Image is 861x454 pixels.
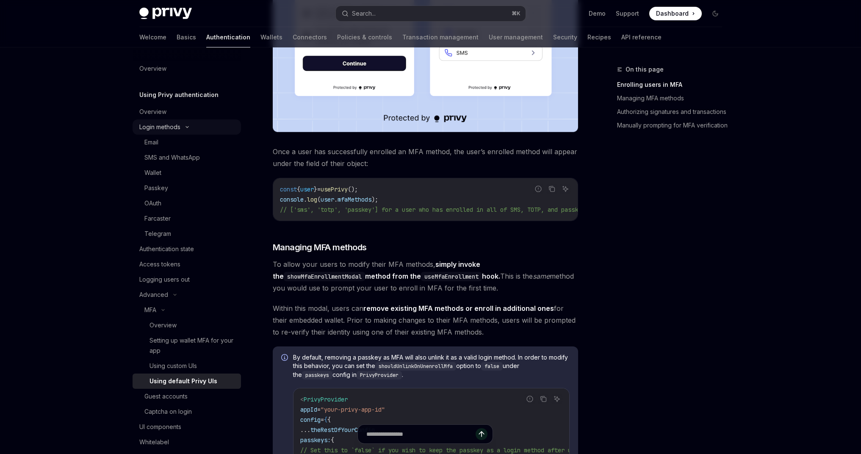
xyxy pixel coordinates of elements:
span: PrivyProvider [304,396,348,403]
a: Wallets [260,27,282,47]
span: Managing MFA methods [273,241,367,253]
a: User management [489,27,543,47]
span: On this page [626,64,664,75]
div: Authentication state [139,244,194,254]
span: mfaMethods [338,196,371,203]
span: Dashboard [656,9,689,18]
a: Whitelabel [133,435,241,450]
a: Guest accounts [133,389,241,404]
span: user [300,185,314,193]
a: Enrolling users in MFA [617,78,729,91]
div: SMS and WhatsApp [144,152,200,163]
span: = [317,406,321,413]
a: Wallet [133,165,241,180]
span: . [304,196,307,203]
a: Basics [177,27,196,47]
a: Connectors [293,27,327,47]
code: PrivyProvider [357,371,402,379]
a: Passkey [133,180,241,196]
a: Demo [589,9,606,18]
span: To allow your users to modify their MFA methods, This is the method you would use to prompt your ... [273,258,578,294]
span: By default, removing a passkey as MFA will also unlink it as a valid login method. In order to mo... [293,353,570,379]
a: Access tokens [133,257,241,272]
a: Email [133,135,241,150]
a: Farcaster [133,211,241,226]
code: showMfaEnrollmentModal [284,272,365,281]
code: passkeys [302,371,332,379]
a: Transaction management [402,27,479,47]
a: Dashboard [649,7,702,20]
div: Advanced [139,290,168,300]
a: Authorizing signatures and transactions [617,105,729,119]
div: Overview [139,64,166,74]
span: ( [317,196,321,203]
a: Authentication [206,27,250,47]
div: UI components [139,422,181,432]
div: Setting up wallet MFA for your app [149,335,236,356]
a: Using default Privy UIs [133,374,241,389]
code: false [481,362,503,371]
a: Telegram [133,226,241,241]
span: ); [371,196,378,203]
span: config [300,416,321,424]
span: console [280,196,304,203]
button: Report incorrect code [533,183,544,194]
div: MFA [144,305,156,315]
div: Overview [149,320,177,330]
div: Login methods [139,122,180,132]
a: UI components [133,419,241,435]
span: "your-privy-app-id" [321,406,385,413]
a: Manually prompting for MFA verification [617,119,729,132]
span: < [300,396,304,403]
svg: Info [281,354,290,363]
a: API reference [621,27,662,47]
span: user [321,196,334,203]
button: Copy the contents from the code block [546,183,557,194]
div: Farcaster [144,213,171,224]
span: = [321,416,324,424]
span: log [307,196,317,203]
strong: remove existing MFA methods or enroll in additional ones [363,304,554,313]
button: Ask AI [551,393,562,404]
a: Logging users out [133,272,241,287]
button: Copy the contents from the code block [538,393,549,404]
span: { [324,416,327,424]
a: Security [553,27,577,47]
span: Once a user has successfully enrolled an MFA method, the user’s enrolled method will appear under... [273,146,578,169]
div: Access tokens [139,259,180,269]
code: shouldUnlinkOnUnenrollMfa [375,362,456,371]
a: Overview [133,318,241,333]
span: usePrivy [321,185,348,193]
div: Search... [352,8,376,19]
div: Whitelabel [139,437,169,447]
a: Authentication state [133,241,241,257]
img: dark logo [139,8,192,19]
a: OAuth [133,196,241,211]
span: const [280,185,297,193]
a: Setting up wallet MFA for your app [133,333,241,358]
span: . [334,196,338,203]
div: Captcha on login [144,407,192,417]
div: OAuth [144,198,161,208]
button: Ask AI [560,183,571,194]
div: Passkey [144,183,168,193]
div: Telegram [144,229,171,239]
h5: Using Privy authentication [139,90,219,100]
span: { [327,416,331,424]
a: Captcha on login [133,404,241,419]
code: useMfaEnrollment [421,272,482,281]
span: // ['sms', 'totp', 'passkey'] for a user who has enrolled in all of SMS, TOTP, and passkey MFA [280,206,598,213]
em: same [533,272,550,280]
span: } [314,185,317,193]
button: Search...⌘K [336,6,526,21]
a: Support [616,9,639,18]
a: Recipes [587,27,611,47]
button: Send message [476,428,487,440]
a: Overview [133,104,241,119]
a: Using custom UIs [133,358,241,374]
a: Overview [133,61,241,76]
span: Within this modal, users can for their embedded wallet. Prior to making changes to their MFA meth... [273,302,578,338]
div: Guest accounts [144,391,188,401]
a: Managing MFA methods [617,91,729,105]
div: Overview [139,107,166,117]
